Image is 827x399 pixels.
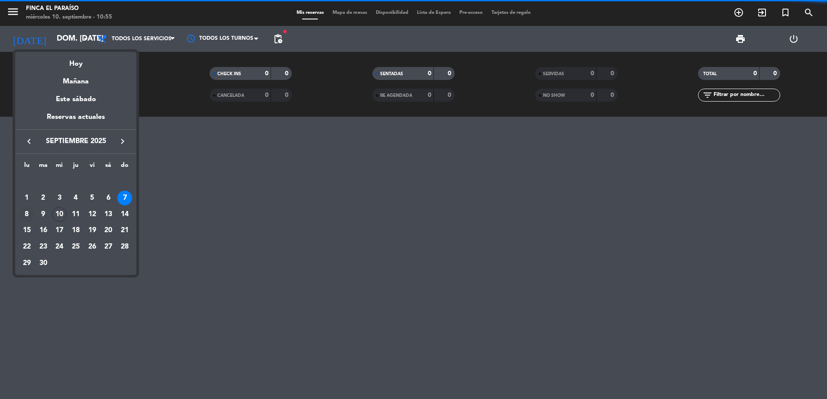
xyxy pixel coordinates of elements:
[84,206,100,223] td: 12 de septiembre de 2025
[51,222,68,239] td: 17 de septiembre de 2025
[84,190,100,206] td: 5 de septiembre de 2025
[84,222,100,239] td: 19 de septiembre de 2025
[35,255,52,271] td: 30 de septiembre de 2025
[19,255,35,271] td: 29 de septiembre de 2025
[117,191,132,205] div: 7
[19,160,35,174] th: lunes
[100,222,117,239] td: 20 de septiembre de 2025
[19,223,34,238] div: 15
[117,239,132,254] div: 28
[52,239,67,254] div: 24
[19,239,34,254] div: 22
[116,160,133,174] th: domingo
[85,191,100,205] div: 5
[85,239,100,254] div: 26
[15,52,136,70] div: Hoy
[68,191,83,205] div: 4
[85,223,100,238] div: 19
[35,160,52,174] th: martes
[19,190,35,206] td: 1 de septiembre de 2025
[116,222,133,239] td: 21 de septiembre de 2025
[100,160,117,174] th: sábado
[36,239,51,254] div: 23
[117,223,132,238] div: 21
[52,191,67,205] div: 3
[36,223,51,238] div: 16
[68,206,84,223] td: 11 de septiembre de 2025
[100,190,117,206] td: 6 de septiembre de 2025
[115,136,130,147] button: keyboard_arrow_right
[84,239,100,255] td: 26 de septiembre de 2025
[35,239,52,255] td: 23 de septiembre de 2025
[52,207,67,222] div: 10
[24,136,34,147] i: keyboard_arrow_left
[15,87,136,112] div: Este sábado
[15,70,136,87] div: Mañana
[68,239,84,255] td: 25 de septiembre de 2025
[51,160,68,174] th: miércoles
[68,160,84,174] th: jueves
[19,256,34,271] div: 29
[84,160,100,174] th: viernes
[68,207,83,222] div: 11
[68,190,84,206] td: 4 de septiembre de 2025
[101,207,116,222] div: 13
[100,239,117,255] td: 27 de septiembre de 2025
[68,223,83,238] div: 18
[36,207,51,222] div: 9
[35,222,52,239] td: 16 de septiembre de 2025
[35,190,52,206] td: 2 de septiembre de 2025
[116,206,133,223] td: 14 de septiembre de 2025
[36,191,51,205] div: 2
[101,239,116,254] div: 27
[19,207,34,222] div: 8
[19,206,35,223] td: 8 de septiembre de 2025
[51,190,68,206] td: 3 de septiembre de 2025
[21,136,37,147] button: keyboard_arrow_left
[116,190,133,206] td: 7 de septiembre de 2025
[68,239,83,254] div: 25
[37,136,115,147] span: septiembre 2025
[15,112,136,129] div: Reservas actuales
[19,173,133,190] td: SEP.
[52,223,67,238] div: 17
[117,207,132,222] div: 14
[19,222,35,239] td: 15 de septiembre de 2025
[101,223,116,238] div: 20
[51,239,68,255] td: 24 de septiembre de 2025
[36,256,51,271] div: 30
[19,191,34,205] div: 1
[19,239,35,255] td: 22 de septiembre de 2025
[85,207,100,222] div: 12
[101,191,116,205] div: 6
[68,222,84,239] td: 18 de septiembre de 2025
[35,206,52,223] td: 9 de septiembre de 2025
[116,239,133,255] td: 28 de septiembre de 2025
[100,206,117,223] td: 13 de septiembre de 2025
[51,206,68,223] td: 10 de septiembre de 2025
[117,136,128,147] i: keyboard_arrow_right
